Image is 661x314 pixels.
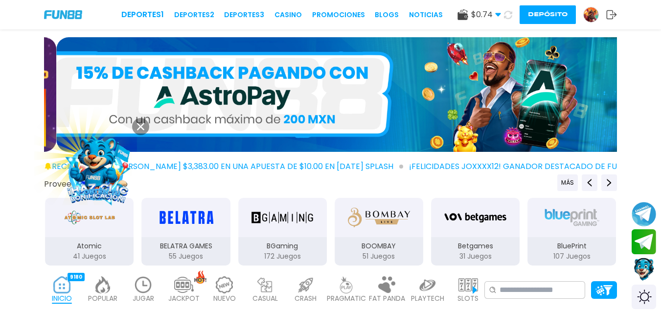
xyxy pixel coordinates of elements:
[411,293,444,304] p: PLAYTECH
[337,276,356,293] img: pragmatic_light.webp
[632,285,656,309] div: Switch theme
[583,7,606,23] a: Avatar
[134,276,153,293] img: recent_light.webp
[348,204,410,231] img: BOOMBAY
[409,10,443,20] a: NOTICIAS
[238,251,327,262] p: 172 Juegos
[255,276,275,293] img: casual_light.webp
[52,276,72,293] img: home_active.webp
[133,293,154,304] p: JUGAR
[224,10,264,20] a: Deportes3
[238,241,327,251] p: BGaming
[54,123,142,212] img: Image Link
[295,293,317,304] p: CRASH
[168,293,200,304] p: JACKPOT
[520,5,576,24] button: Depósito
[213,293,236,304] p: NUEVO
[557,174,578,191] button: Previous providers
[174,276,194,293] img: jackpot_light.webp
[541,204,603,231] img: BluePrint
[335,241,423,251] p: BOOMBAY
[527,251,616,262] p: 107 Juegos
[457,293,479,304] p: SLOTS
[121,9,164,21] a: Deportes1
[251,204,313,231] img: BGaming
[431,241,520,251] p: Betgames
[377,276,397,293] img: fat_panda_light.webp
[327,293,366,304] p: PRAGMATIC
[174,10,214,20] a: Deportes2
[296,276,316,293] img: crash_light.webp
[215,276,234,293] img: new_light.webp
[527,241,616,251] p: BluePrint
[418,276,437,293] img: playtech_light.webp
[632,257,656,282] button: Contact customer service
[524,197,620,266] button: BluePrint
[312,10,365,20] a: Promociones
[41,197,137,266] button: Atomic
[93,276,113,293] img: popular_light.webp
[88,293,117,304] p: POPULAR
[632,229,656,255] button: Join telegram
[471,9,501,21] span: $ 0.74
[369,293,405,304] p: FAT PANDA
[138,197,234,266] button: BELATRA GAMES
[601,174,617,191] button: Next providers
[632,201,656,227] button: Join telegram channel
[142,251,230,262] p: 55 Juegos
[335,251,423,262] p: 51 Juegos
[45,241,134,251] p: Atomic
[44,10,82,19] img: Company Logo
[155,204,217,231] img: BELATRA GAMES
[252,293,278,304] p: CASUAL
[444,204,506,231] img: Betgames
[234,197,331,266] button: BGaming
[194,270,206,284] img: hot
[142,241,230,251] p: BELATRA GAMES
[44,179,128,189] button: Proveedores de juego
[62,204,117,231] img: Atomic
[274,10,302,20] a: CASINO
[427,197,524,266] button: Betgames
[375,10,399,20] a: BLOGS
[331,197,427,266] button: BOOMBAY
[431,251,520,262] p: 31 Juegos
[68,273,85,281] div: 9180
[56,37,629,152] img: 15% de cash back pagando con AstroPay
[595,285,613,295] img: Platform Filter
[584,7,598,22] img: Avatar
[458,276,478,293] img: slots_light.webp
[52,293,72,304] p: INICIO
[582,174,597,191] button: Previous providers
[45,251,134,262] p: 41 Juegos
